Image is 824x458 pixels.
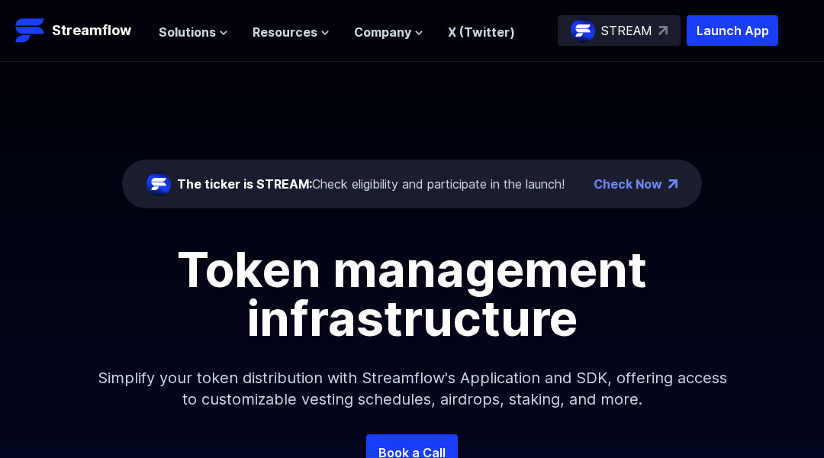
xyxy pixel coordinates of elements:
img: top-right-arrow.svg [658,26,668,35]
a: X (Twitter) [448,24,515,40]
img: top-right-arrow.png [668,179,678,189]
a: STREAM [558,15,681,46]
img: streamflow-logo-circle.png [146,172,171,196]
img: Streamflow Logo [15,15,46,46]
button: Launch App [687,15,778,46]
div: Check eligibility and participate in the launch! [177,175,565,193]
span: Solutions [159,23,216,41]
p: Simplify your token distribution with Streamflow's Application and SDK, offering access to custom... [84,343,740,434]
button: Resources [253,23,330,41]
button: Company [354,23,423,41]
span: Resources [253,23,317,41]
a: Streamflow [15,15,143,46]
span: The ticker is STREAM: [177,176,312,192]
img: streamflow-logo-circle.png [571,18,595,43]
span: Company [354,23,411,41]
p: STREAM [601,21,652,40]
button: Solutions [159,23,228,41]
a: Check Now [594,175,662,193]
p: Streamflow [52,20,131,41]
h1: Token management infrastructure [69,245,755,343]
